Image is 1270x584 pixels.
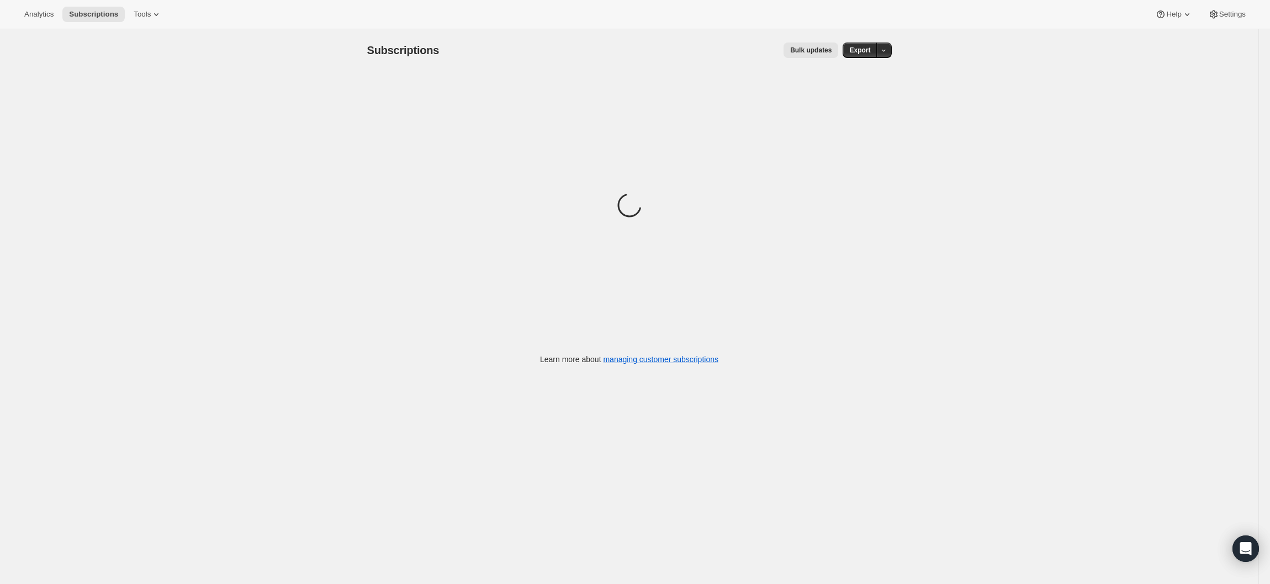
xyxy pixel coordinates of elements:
[784,43,838,58] button: Bulk updates
[18,7,60,22] button: Analytics
[69,10,118,19] span: Subscriptions
[1219,10,1246,19] span: Settings
[1202,7,1252,22] button: Settings
[367,44,440,56] span: Subscriptions
[134,10,151,19] span: Tools
[843,43,877,58] button: Export
[24,10,54,19] span: Analytics
[603,355,718,364] a: managing customer subscriptions
[1232,535,1259,562] div: Open Intercom Messenger
[127,7,168,22] button: Tools
[540,354,718,365] p: Learn more about
[62,7,125,22] button: Subscriptions
[849,46,870,55] span: Export
[1166,10,1181,19] span: Help
[1149,7,1199,22] button: Help
[790,46,832,55] span: Bulk updates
